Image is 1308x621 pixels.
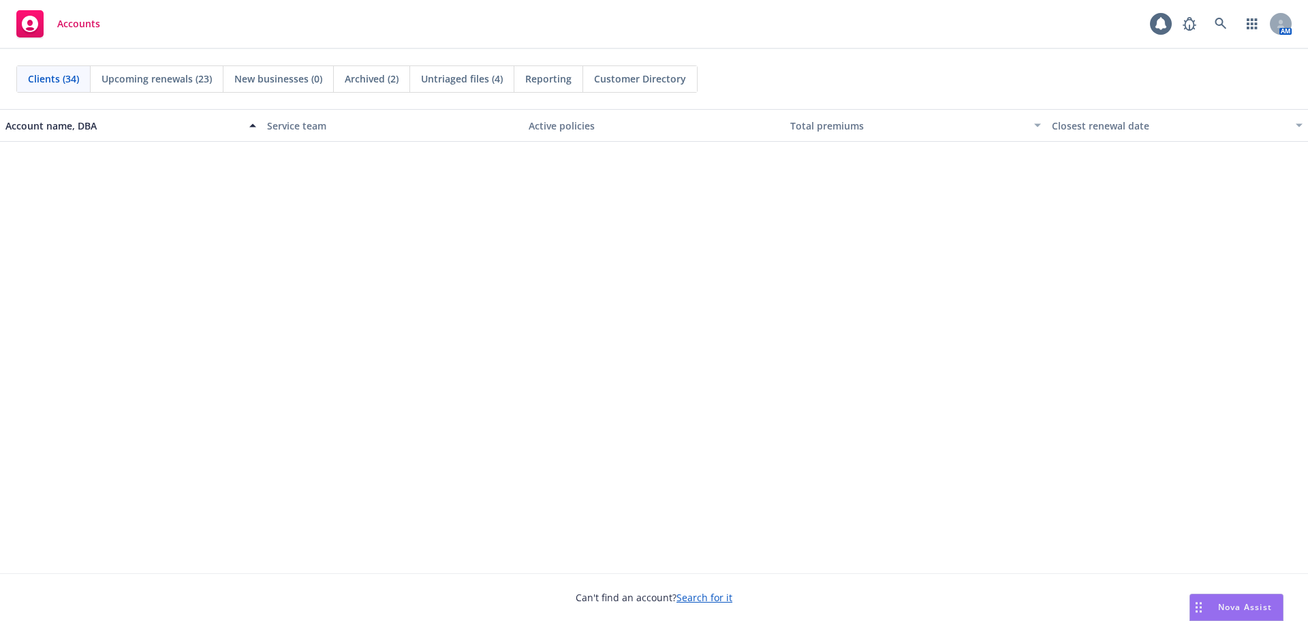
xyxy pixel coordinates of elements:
span: Untriaged files (4) [421,72,503,86]
span: Clients (34) [28,72,79,86]
span: New businesses (0) [234,72,322,86]
a: Search [1207,10,1234,37]
div: Total premiums [790,119,1026,133]
span: Nova Assist [1218,601,1272,613]
div: Active policies [529,119,779,133]
a: Search for it [676,591,732,604]
div: Drag to move [1190,594,1207,620]
div: Account name, DBA [5,119,241,133]
button: Nova Assist [1189,594,1283,621]
span: Accounts [57,18,100,29]
span: Customer Directory [594,72,686,86]
div: Closest renewal date [1052,119,1288,133]
div: Service team [267,119,518,133]
button: Closest renewal date [1046,109,1308,142]
span: Archived (2) [345,72,399,86]
a: Switch app [1239,10,1266,37]
span: Can't find an account? [576,590,732,605]
button: Service team [262,109,523,142]
button: Total premiums [785,109,1046,142]
button: Active policies [523,109,785,142]
a: Accounts [11,5,106,43]
a: Report a Bug [1176,10,1203,37]
span: Upcoming renewals (23) [102,72,212,86]
span: Reporting [525,72,572,86]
